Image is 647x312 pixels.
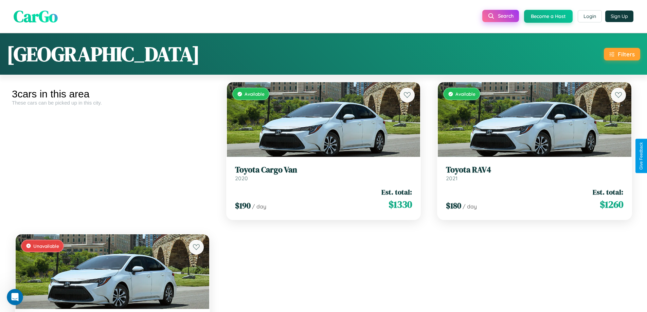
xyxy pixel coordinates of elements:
[605,11,633,22] button: Sign Up
[618,51,635,58] div: Filters
[600,198,623,211] span: $ 1260
[389,198,412,211] span: $ 1330
[33,243,59,249] span: Unavailable
[455,91,475,97] span: Available
[7,40,200,68] h1: [GEOGRAPHIC_DATA]
[14,5,58,27] span: CarGo
[639,142,644,170] div: Give Feedback
[463,203,477,210] span: / day
[498,13,514,19] span: Search
[446,200,461,211] span: $ 180
[578,10,602,22] button: Login
[252,203,266,210] span: / day
[235,175,248,182] span: 2020
[235,165,412,182] a: Toyota Cargo Van2020
[245,91,265,97] span: Available
[482,10,519,22] button: Search
[446,175,457,182] span: 2021
[235,200,251,211] span: $ 190
[446,165,623,175] h3: Toyota RAV4
[593,187,623,197] span: Est. total:
[524,10,573,23] button: Become a Host
[604,48,640,60] button: Filters
[446,165,623,182] a: Toyota RAV42021
[12,100,213,106] div: These cars can be picked up in this city.
[381,187,412,197] span: Est. total:
[7,289,23,305] iframe: Intercom live chat
[12,88,213,100] div: 3 cars in this area
[235,165,412,175] h3: Toyota Cargo Van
